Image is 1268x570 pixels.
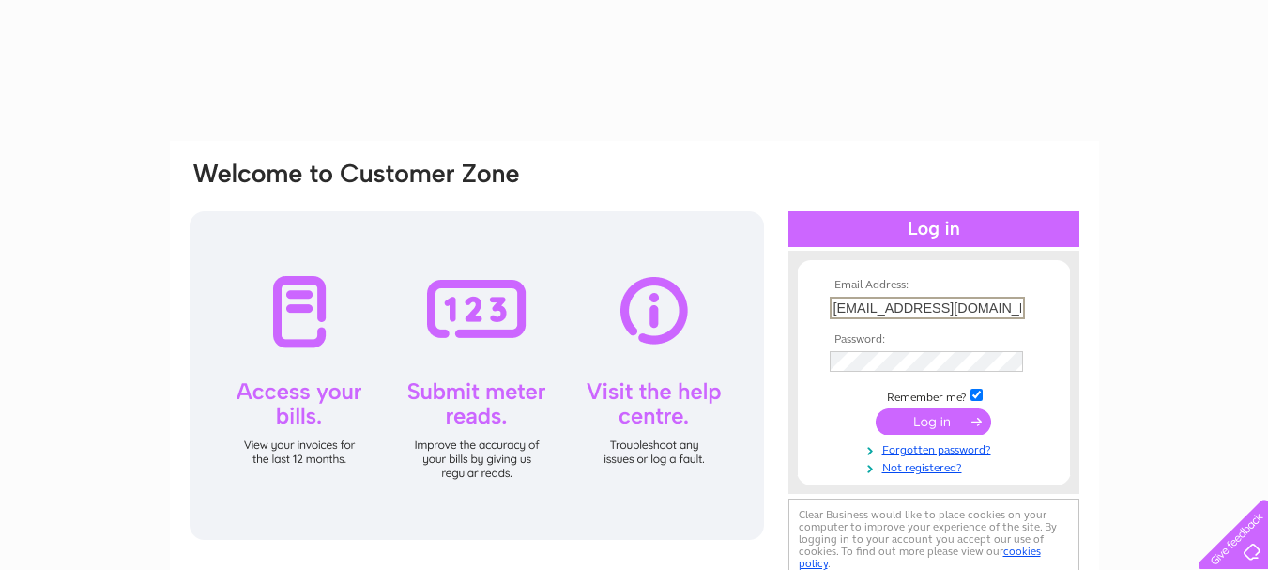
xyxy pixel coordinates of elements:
th: Email Address: [825,279,1043,292]
th: Password: [825,333,1043,347]
a: Not registered? [830,457,1043,475]
a: cookies policy [799,545,1041,570]
a: Forgotten password? [830,439,1043,457]
input: Submit [876,408,991,435]
td: Remember me? [825,386,1043,405]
